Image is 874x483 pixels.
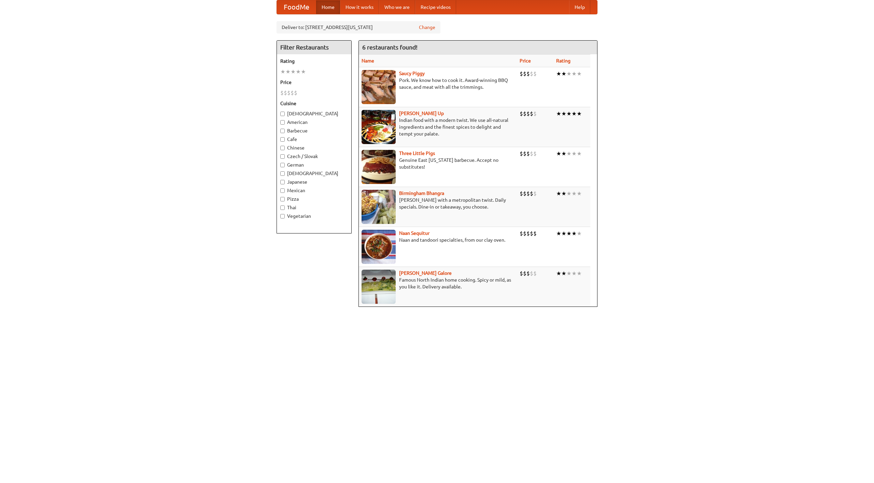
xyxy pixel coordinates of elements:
[280,89,284,97] li: $
[280,127,348,134] label: Barbecue
[280,58,348,65] h5: Rating
[280,112,285,116] input: [DEMOGRAPHIC_DATA]
[566,270,572,277] li: ★
[280,205,285,210] input: Thai
[533,110,537,117] li: $
[280,204,348,211] label: Thai
[556,70,561,77] li: ★
[362,237,514,243] p: Naan and tandoori specialties, from our clay oven.
[362,44,418,51] ng-pluralize: 6 restaurants found!
[399,190,444,196] a: Birmingham Bhangra
[301,68,306,75] li: ★
[399,71,425,76] a: Saucy Piggy
[280,170,348,177] label: [DEMOGRAPHIC_DATA]
[280,171,285,176] input: [DEMOGRAPHIC_DATA]
[577,70,582,77] li: ★
[577,110,582,117] li: ★
[362,197,514,210] p: [PERSON_NAME] with a metropolitan twist. Daily specials. Dine-in or takeaway, you choose.
[569,0,590,14] a: Help
[530,110,533,117] li: $
[526,270,530,277] li: $
[556,58,570,63] a: Rating
[280,187,348,194] label: Mexican
[561,150,566,157] li: ★
[280,136,348,143] label: Cafe
[520,150,523,157] li: $
[399,270,452,276] a: [PERSON_NAME] Galore
[280,213,348,219] label: Vegetarian
[566,70,572,77] li: ★
[530,190,533,197] li: $
[280,154,285,159] input: Czech / Slovak
[566,150,572,157] li: ★
[577,230,582,237] li: ★
[523,270,526,277] li: $
[362,276,514,290] p: Famous North Indian home cooking. Spicy or mild, as you like it. Delivery available.
[561,110,566,117] li: ★
[526,230,530,237] li: $
[572,230,577,237] li: ★
[526,70,530,77] li: $
[284,89,287,97] li: $
[520,270,523,277] li: $
[533,190,537,197] li: $
[530,230,533,237] li: $
[277,21,440,33] div: Deliver to: [STREET_ADDRESS][US_STATE]
[419,24,435,31] a: Change
[399,111,444,116] a: [PERSON_NAME] Up
[340,0,379,14] a: How it works
[280,137,285,142] input: Cafe
[533,70,537,77] li: $
[280,120,285,125] input: American
[556,150,561,157] li: ★
[566,190,572,197] li: ★
[362,58,374,63] a: Name
[362,157,514,170] p: Genuine East [US_STATE] barbecue. Accept no substitutes!
[362,230,396,264] img: naansequitur.jpg
[362,190,396,224] img: bhangra.jpg
[566,110,572,117] li: ★
[561,230,566,237] li: ★
[561,270,566,277] li: ★
[530,70,533,77] li: $
[572,190,577,197] li: ★
[291,89,294,97] li: $
[296,68,301,75] li: ★
[280,179,348,185] label: Japanese
[280,119,348,126] label: American
[277,41,351,54] h4: Filter Restaurants
[280,144,348,151] label: Chinese
[523,150,526,157] li: $
[523,190,526,197] li: $
[533,270,537,277] li: $
[362,110,396,144] img: curryup.jpg
[572,70,577,77] li: ★
[533,230,537,237] li: $
[280,68,285,75] li: ★
[556,230,561,237] li: ★
[530,270,533,277] li: $
[280,129,285,133] input: Barbecue
[280,161,348,168] label: German
[561,70,566,77] li: ★
[523,230,526,237] li: $
[399,230,429,236] a: Naan Sequitur
[577,190,582,197] li: ★
[280,196,348,202] label: Pizza
[566,230,572,237] li: ★
[530,150,533,157] li: $
[520,190,523,197] li: $
[399,151,435,156] a: Three Little Pigs
[280,163,285,167] input: German
[280,197,285,201] input: Pizza
[556,270,561,277] li: ★
[556,110,561,117] li: ★
[379,0,415,14] a: Who we are
[556,190,561,197] li: ★
[280,180,285,184] input: Japanese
